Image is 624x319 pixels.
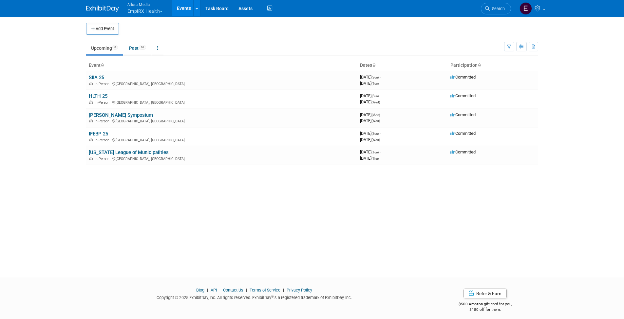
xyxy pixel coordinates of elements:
a: Privacy Policy [287,288,312,292]
span: [DATE] [360,118,380,123]
span: - [381,112,382,117]
div: Copyright © 2025 ExhibitDay, Inc. All rights reserved. ExhibitDay is a registered trademark of Ex... [86,293,423,301]
span: Committed [450,131,476,136]
span: [DATE] [360,156,379,161]
a: API [211,288,217,292]
a: Blog [196,288,204,292]
img: In-Person Event [89,157,93,160]
span: - [380,75,381,80]
a: Terms of Service [250,288,280,292]
span: In-Person [95,138,111,142]
span: Allura Media [127,1,163,8]
img: In-Person Event [89,100,93,104]
span: Committed [450,112,476,117]
span: (Sun) [371,76,379,79]
div: [GEOGRAPHIC_DATA], [GEOGRAPHIC_DATA] [89,99,355,105]
a: Past43 [124,42,151,54]
span: (Tue) [371,82,379,85]
span: [DATE] [360,93,381,98]
span: Committed [450,75,476,80]
span: In-Person [95,119,111,123]
span: [DATE] [360,137,380,142]
a: Refer & Earn [463,289,507,298]
a: Sort by Start Date [372,62,375,68]
img: ExhibitDay [86,6,119,12]
img: In-Person Event [89,82,93,85]
span: | [244,288,249,292]
span: Committed [450,93,476,98]
span: 5 [112,45,118,50]
div: [GEOGRAPHIC_DATA], [GEOGRAPHIC_DATA] [89,156,355,161]
img: In-Person Event [89,119,93,122]
span: [DATE] [360,131,381,136]
span: In-Person [95,82,111,86]
span: In-Person [95,157,111,161]
span: In-Person [95,100,111,105]
img: Eric Thompson [520,2,532,15]
img: In-Person Event [89,138,93,141]
div: [GEOGRAPHIC_DATA], [GEOGRAPHIC_DATA] [89,81,355,86]
span: (Thu) [371,157,379,160]
span: Committed [450,150,476,154]
span: (Sun) [371,94,379,98]
a: IFEBP 25 [89,131,108,137]
span: - [380,150,381,154]
span: [DATE] [360,112,382,117]
span: (Wed) [371,119,380,123]
span: (Wed) [371,100,380,104]
th: Dates [357,60,448,71]
div: $500 Amazon gift card for you, [432,297,538,312]
span: | [205,288,210,292]
a: SIIA 25 [89,75,104,80]
div: $150 off for them. [432,307,538,312]
a: Sort by Participation Type [478,62,481,68]
span: Search [490,6,505,11]
span: [DATE] [360,99,380,104]
span: (Wed) [371,138,380,142]
sup: ® [271,295,274,298]
a: Upcoming5 [86,42,123,54]
span: | [218,288,222,292]
a: [US_STATE] League of Municipalities [89,150,169,155]
span: - [380,131,381,136]
div: [GEOGRAPHIC_DATA], [GEOGRAPHIC_DATA] [89,118,355,123]
span: (Tue) [371,151,379,154]
a: Sort by Event Name [101,62,104,68]
a: Search [481,3,511,14]
span: [DATE] [360,81,379,86]
a: Contact Us [223,288,243,292]
div: [GEOGRAPHIC_DATA], [GEOGRAPHIC_DATA] [89,137,355,142]
span: (Mon) [371,113,380,117]
a: [PERSON_NAME] Symposium [89,112,153,118]
button: Add Event [86,23,119,35]
span: [DATE] [360,75,381,80]
span: (Sun) [371,132,379,135]
span: | [281,288,286,292]
span: [DATE] [360,150,381,154]
th: Event [86,60,357,71]
span: 43 [139,45,146,50]
a: HLTH 25 [89,93,107,99]
span: - [380,93,381,98]
th: Participation [448,60,538,71]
